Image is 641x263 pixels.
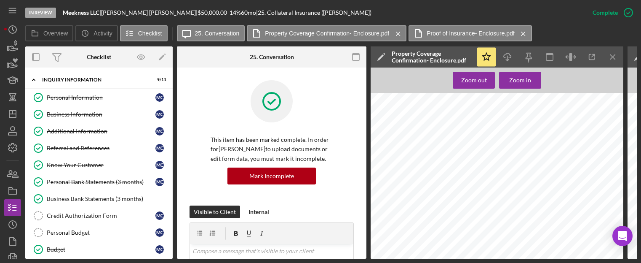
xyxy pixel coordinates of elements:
div: Personal Information [47,94,155,101]
a: Additional InformationMC [29,123,168,140]
div: | 25. Collateral Insurance ([PERSON_NAME]) [256,9,371,16]
span: Policy number: [393,164,421,168]
div: M C [155,144,164,152]
div: M C [155,245,164,254]
span: As you requested, here is confirmation that the property at [STREET_ADDRESS] has the following [386,144,561,148]
div: 9 / 11 [151,77,166,82]
a: Know Your CustomerMC [29,157,168,174]
span: Additional Coverage [386,205,424,209]
label: Proof of Insurance- Enclosure.pdf [427,30,515,37]
div: 14 % [230,9,241,16]
span: Phone: [403,247,416,252]
div: Know Your Customer [47,162,155,168]
button: Checklist [120,25,168,41]
div: Zoom in [509,72,531,89]
button: Proof of Insurance- Enclosure.pdf [409,25,532,41]
label: 25. Conversation [195,30,240,37]
span: Policy effective date: [393,169,432,174]
div: Mark Incomplete [249,168,294,184]
span: The Home Protector coverage, if included, provides you an additional 25% of dwelling coverage. Po... [386,215,612,219]
span: USAA uses industry-leading tools to assess the costs to reconstruct your property. This informati... [386,190,601,194]
div: Business Bank Statements (3 months) [47,195,168,202]
div: $50,000.00 [198,9,230,16]
a: Personal InformationMC [29,89,168,106]
div: Checklist [87,54,111,60]
button: Complete [584,4,637,21]
span: insurance coverage: [386,149,422,153]
div: 25. Conversation [250,54,294,60]
a: Business Bank Statements (3 months) [29,190,168,207]
div: Personal Budget [47,229,155,236]
div: M C [155,211,164,220]
button: Zoom in [499,72,541,89]
button: Internal [244,206,273,218]
label: Property Coverage Confirmation- Enclosure.pdf [265,30,389,37]
button: Overview [25,25,73,41]
div: [PERSON_NAME] [PERSON_NAME] | [101,9,198,16]
div: | [63,9,101,16]
label: Checklist [138,30,162,37]
a: BudgetMC [29,241,168,258]
div: M C [155,110,164,119]
button: Visible to Client [190,206,240,218]
button: Mark Incomplete [227,168,316,184]
div: Additional Information [47,128,155,135]
span: PROPERTY REPLACEMENT [504,109,609,117]
div: 60 mo [241,9,256,16]
a: Credit Authorization FormMC [29,207,168,224]
div: Referral and References [47,145,155,152]
a: Personal Bank Statements (3 months)MC [29,174,168,190]
span: $873,000.00 [469,179,493,184]
div: M C [155,93,164,102]
button: Zoom out [453,72,495,89]
span: Current dwelling coverage: [393,179,443,184]
span: If you have any questions, please use one of the following numbers to call us. [386,237,526,241]
label: Activity [93,30,112,37]
div: INQUIRY INFORMATION [42,77,145,82]
span: exclusions apply. [386,220,417,224]
div: Complete [593,4,618,21]
span: $873,000.00 [469,174,493,179]
div: Budget [47,246,155,253]
span: limited to, the following characteristics: home construction type, square footage, roof type, flo... [386,195,604,199]
div: M C [155,178,164,186]
a: Referral and ReferencesMC [29,140,168,157]
div: Internal [248,206,269,218]
div: In Review [25,8,56,18]
span: Estimated minimum rebuilding cost: [393,174,460,179]
div: Property Coverage Confirmation- Enclosure.pdf [392,50,472,64]
span: USAA 019864406 86A [469,164,510,168]
span: Rental Property Insurance [469,159,516,163]
p: This item has been marked complete. In order for [PERSON_NAME] to upload documents or edit form d... [211,135,333,163]
label: Overview [43,30,68,37]
div: Credit Authorization Form [47,212,155,219]
span: United Services Automobile Association [409,111,474,115]
div: M C [155,127,164,136]
span: COST AND COVERAGE [524,119,608,127]
div: M C [155,161,164,169]
a: Personal BudgetMC [29,224,168,241]
div: Zoom out [461,72,487,89]
div: M C [155,228,164,237]
div: Open Intercom Messenger [612,226,633,246]
button: Activity [75,25,118,41]
div: Personal Bank Statements (3 months) [47,179,155,185]
div: Business Information [47,111,155,118]
span: [DATE] [469,169,482,174]
span: How to Contact Us [386,230,431,236]
div: Visible to Client [194,206,236,218]
span: Policy: [393,159,406,163]
b: Meekness LLC [63,9,99,16]
span: CONFIRMATION [545,128,609,136]
button: Property Coverage Confirmation- Enclosure.pdf [247,25,406,41]
span: [PHONE_NUMBER] (8722), our mobile shortcut #8722 or [PHONE_NUMBER] [417,247,557,252]
span: Thank you, [386,258,406,262]
button: 25. Conversation [177,25,245,41]
a: Business InformationMC [29,106,168,123]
